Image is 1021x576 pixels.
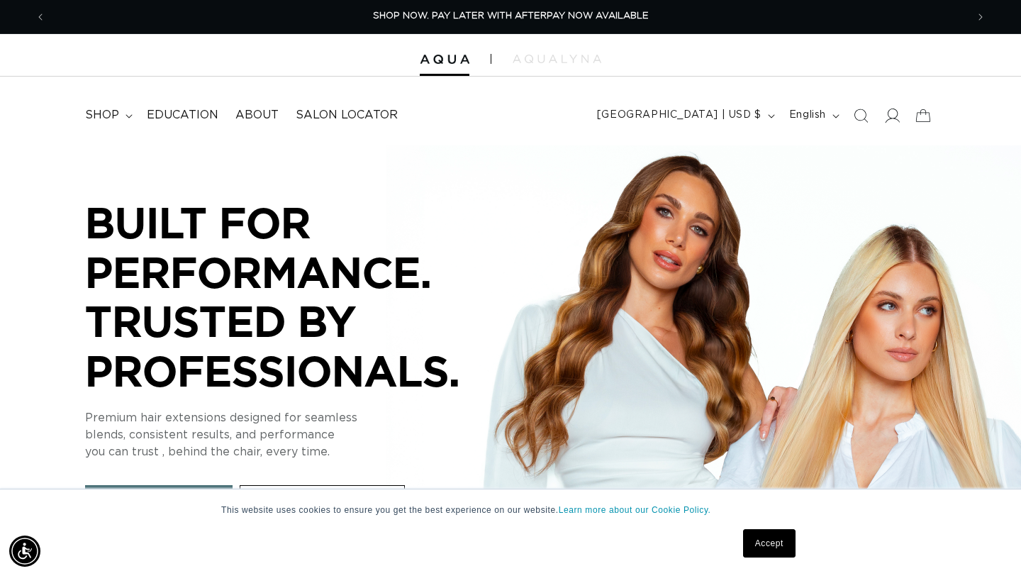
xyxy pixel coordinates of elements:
[9,536,40,567] div: Accessibility Menu
[85,409,510,426] p: Premium hair extensions designed for seamless
[845,100,876,131] summary: Search
[597,108,761,123] span: [GEOGRAPHIC_DATA] | USD $
[373,11,649,21] span: SHOP NOW. PAY LATER WITH AFTERPAY NOW AVAILABLE
[965,4,996,31] button: Next announcement
[513,55,601,63] img: aqualyna.com
[420,55,469,65] img: Aqua Hair Extensions
[789,108,826,123] span: English
[296,108,398,123] span: Salon Locator
[85,485,233,519] a: SEE OUR SYSTEMS
[138,99,227,131] a: Education
[240,485,405,519] a: UNLOCK PRO ACCESS
[25,4,56,31] button: Previous announcement
[221,504,800,516] p: This website uses cookies to ensure you get the best experience on our website.
[85,198,510,395] p: BUILT FOR PERFORMANCE. TRUSTED BY PROFESSIONALS.
[235,108,279,123] span: About
[227,99,287,131] a: About
[588,102,781,129] button: [GEOGRAPHIC_DATA] | USD $
[85,426,510,443] p: blends, consistent results, and performance
[85,108,119,123] span: shop
[85,443,510,460] p: you can trust , behind the chair, every time.
[743,529,796,558] a: Accept
[287,99,406,131] a: Salon Locator
[77,99,138,131] summary: shop
[781,102,845,129] button: English
[147,108,218,123] span: Education
[559,505,711,515] a: Learn more about our Cookie Policy.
